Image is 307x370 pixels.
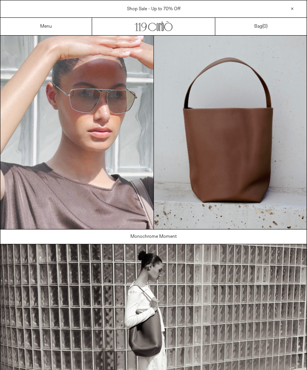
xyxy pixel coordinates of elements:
[127,6,180,12] a: Shop Sale - Up to 70% Off
[0,229,307,244] a: Monochrome Moment
[0,225,153,231] a: Your browser does not support the video tag.
[263,23,268,30] span: )
[40,23,52,30] a: Menu
[0,36,153,229] video: Your browser does not support the video tag.
[263,23,266,30] span: 0
[254,23,268,30] a: Bag()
